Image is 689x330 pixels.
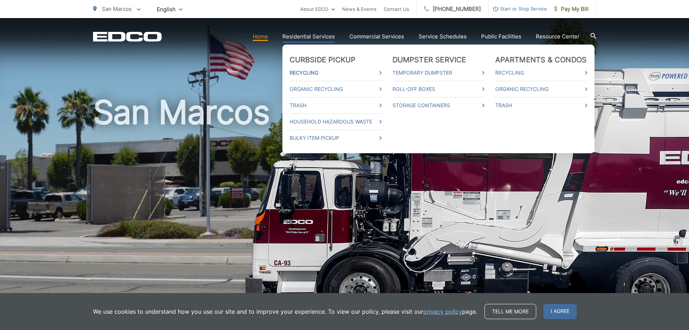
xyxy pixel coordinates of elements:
p: We use cookies to understand how you use our site and to improve your experience. To view our pol... [93,307,477,316]
a: Tell me more [484,304,536,319]
a: Home [253,32,268,41]
a: Contact Us [384,5,409,13]
a: privacy policy [423,307,462,316]
a: Temporary Dumpster [392,68,484,77]
a: Recycling [495,68,587,77]
h1: San Marcos [93,94,596,323]
a: News & Events [342,5,377,13]
a: Trash [290,101,382,110]
a: Resource Center [536,32,580,41]
a: EDCD logo. Return to the homepage. [93,32,162,42]
a: Organic Recycling [290,85,382,93]
a: Recycling [290,68,382,77]
a: Residential Services [282,32,335,41]
a: Curbside Pickup [290,55,356,64]
span: I agree [543,304,577,319]
span: English [151,3,188,16]
a: Trash [495,101,587,110]
a: Household Hazardous Waste [290,117,382,126]
a: Apartments & Condos [495,55,587,64]
a: Organic Recycling [495,85,587,93]
a: Roll-Off Boxes [392,85,484,93]
a: About EDCO [300,5,335,13]
a: Public Facilities [481,32,521,41]
span: San Marcos [102,5,132,12]
a: Storage Containers [392,101,484,110]
span: Pay My Bill [554,5,589,13]
a: Dumpster Service [392,55,466,64]
a: Commercial Services [349,32,404,41]
a: Service Schedules [419,32,467,41]
a: Bulky Item Pickup [290,134,382,142]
